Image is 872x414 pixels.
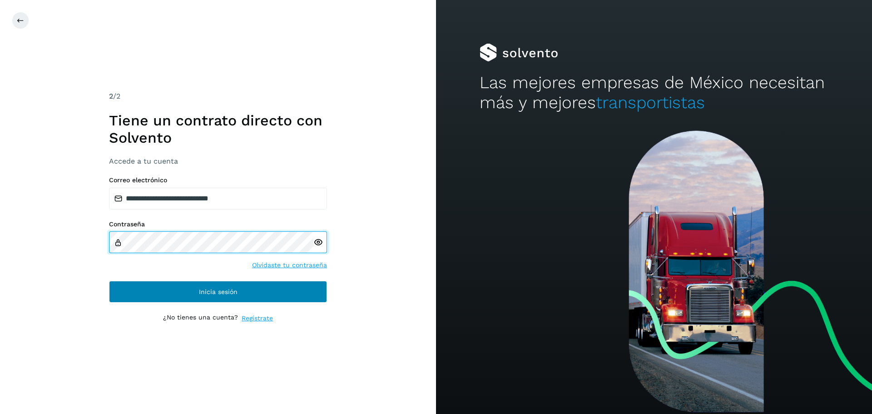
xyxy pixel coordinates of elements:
[109,281,327,303] button: Inicia sesión
[252,260,327,270] a: Olvidaste tu contraseña
[242,314,273,323] a: Regístrate
[163,314,238,323] p: ¿No tienes una cuenta?
[109,157,327,165] h3: Accede a tu cuenta
[109,112,327,147] h1: Tiene un contrato directo con Solvento
[596,93,705,112] span: transportistas
[109,220,327,228] label: Contraseña
[199,289,238,295] span: Inicia sesión
[480,73,828,113] h2: Las mejores empresas de México necesitan más y mejores
[109,92,113,100] span: 2
[109,176,327,184] label: Correo electrónico
[109,91,327,102] div: /2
